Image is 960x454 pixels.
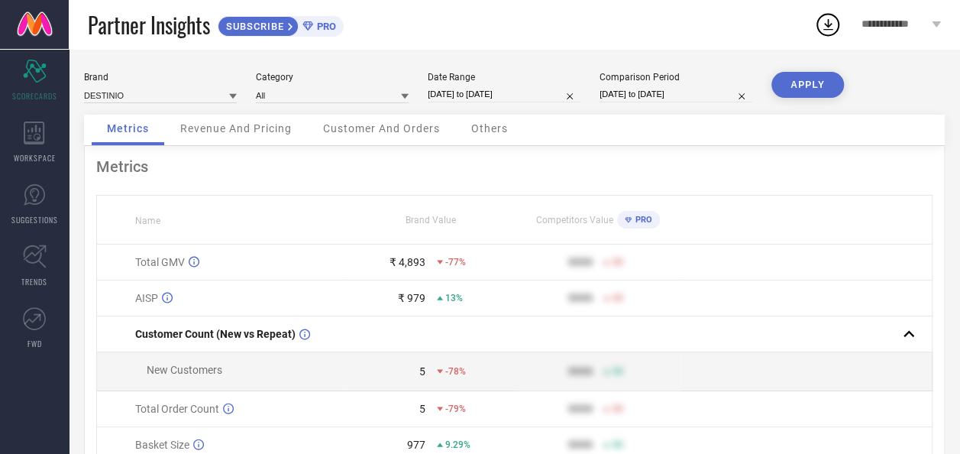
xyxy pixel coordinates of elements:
[419,365,425,378] div: 5
[218,21,288,32] span: SUBSCRIBE
[445,366,466,377] span: -78%
[84,72,237,83] div: Brand
[600,86,752,102] input: Select comparison period
[567,292,592,304] div: 9999
[135,439,189,451] span: Basket Size
[88,9,210,41] span: Partner Insights
[600,72,752,83] div: Comparison Period
[428,86,580,102] input: Select date range
[21,276,47,287] span: TRENDS
[107,122,149,135] span: Metrics
[135,256,185,268] span: Total GMV
[612,404,622,414] span: 50
[313,21,336,32] span: PRO
[612,257,622,268] span: 50
[407,439,425,451] div: 977
[256,72,409,83] div: Category
[147,364,222,376] span: New Customers
[814,11,842,38] div: Open download list
[96,157,933,176] div: Metrics
[135,216,160,226] span: Name
[567,439,592,451] div: 9999
[536,215,613,225] span: Competitors Value
[135,292,158,304] span: AISP
[612,366,622,377] span: 50
[389,256,425,268] div: ₹ 4,893
[398,292,425,304] div: ₹ 979
[612,293,622,303] span: 50
[445,257,466,268] span: -77%
[567,403,592,415] div: 9999
[406,215,456,225] span: Brand Value
[12,90,57,102] span: SCORECARDS
[135,328,296,340] span: Customer Count (New vs Repeat)
[445,439,470,450] span: 9.29%
[567,365,592,378] div: 9999
[771,72,844,98] button: APPLY
[428,72,580,83] div: Date Range
[11,214,58,225] span: SUGGESTIONS
[323,122,440,135] span: Customer And Orders
[567,256,592,268] div: 9999
[27,338,42,349] span: FWD
[180,122,292,135] span: Revenue And Pricing
[612,439,622,450] span: 50
[445,404,466,414] span: -79%
[14,152,56,164] span: WORKSPACE
[135,403,219,415] span: Total Order Count
[445,293,463,303] span: 13%
[471,122,508,135] span: Others
[632,215,652,225] span: PRO
[419,403,425,415] div: 5
[218,12,344,37] a: SUBSCRIBEPRO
